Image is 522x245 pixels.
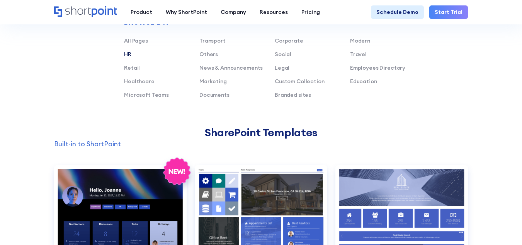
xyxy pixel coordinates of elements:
[54,139,468,149] p: Built-in to ShortPoint
[429,5,468,19] a: Start Trial
[124,51,131,58] a: HR
[350,64,405,71] a: Employees Directory
[124,19,425,26] h2: Browse by:
[214,5,253,19] a: Company
[301,8,320,16] div: Pricing
[199,51,218,58] a: Others
[199,37,226,44] a: Transport
[275,91,311,98] a: Branded sites
[159,5,214,19] a: Why ShortPoint
[199,91,230,98] a: Documents
[124,91,169,98] a: Microsoft Teams
[124,37,148,44] a: All Pages
[124,78,155,85] a: Healthcare
[294,5,326,19] a: Pricing
[166,8,207,16] div: Why ShortPoint
[131,8,152,16] div: Product
[275,78,325,85] a: Custom Collection
[483,208,522,245] iframe: Chat Widget
[124,64,140,71] a: Retail
[371,5,424,19] a: Schedule Demo
[54,126,468,139] h2: SharePoint Templates
[275,64,289,71] a: Legal
[54,6,117,18] a: Home
[253,5,294,19] a: Resources
[275,37,303,44] a: Corporate
[260,8,288,16] div: Resources
[221,8,246,16] div: Company
[350,37,370,44] a: Modern
[124,5,159,19] a: Product
[350,51,367,58] a: Travel
[275,51,291,58] a: Social
[199,78,227,85] a: Marketing
[199,64,263,71] a: News & Announcements
[350,78,377,85] a: Education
